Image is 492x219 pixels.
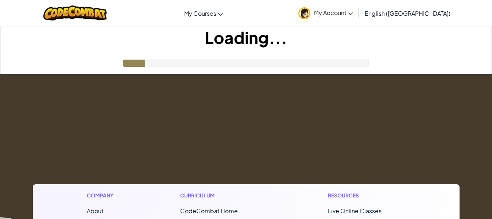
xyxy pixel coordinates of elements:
[314,9,353,16] span: My Account
[87,192,121,199] h1: Company
[180,192,268,199] h1: Curriculum
[87,207,104,215] a: About
[361,3,454,23] a: English ([GEOGRAPHIC_DATA])
[43,5,107,20] img: CodeCombat logo
[181,3,226,23] a: My Courses
[0,26,492,49] h1: Loading...
[328,192,406,199] h1: Resources
[365,10,450,17] span: English ([GEOGRAPHIC_DATA])
[180,207,238,215] span: CodeCombat Home
[298,7,310,19] img: avatar
[184,10,216,17] span: My Courses
[295,1,357,24] a: My Account
[328,207,381,215] a: Live Online Classes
